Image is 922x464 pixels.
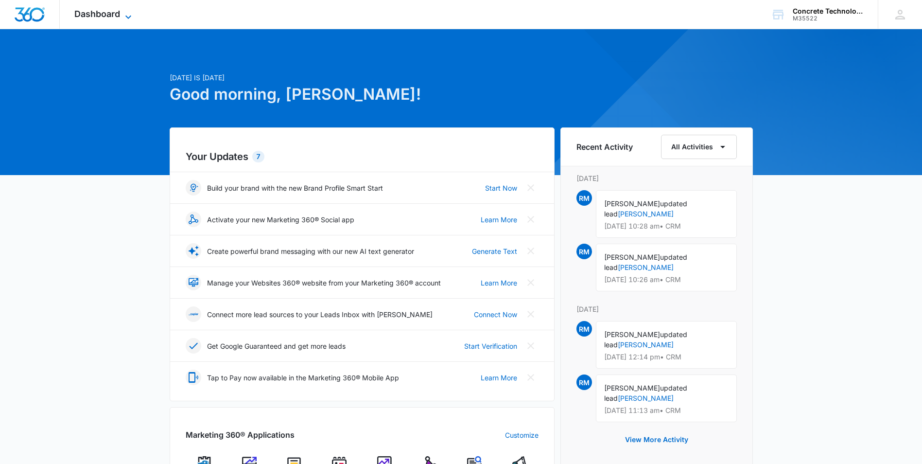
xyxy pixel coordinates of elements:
span: RM [576,190,592,206]
p: [DATE] is [DATE] [170,72,555,83]
a: Start Verification [464,341,517,351]
p: [DATE] [576,304,737,314]
span: RM [576,375,592,390]
button: Close [523,275,539,290]
a: [PERSON_NAME] [618,394,674,402]
div: account id [793,15,864,22]
p: Connect more lead sources to your Leads Inbox with [PERSON_NAME] [207,309,433,320]
a: Start Now [485,183,517,193]
p: Activate your new Marketing 360® Social app [207,214,354,225]
a: Generate Text [472,246,517,256]
h6: Recent Activity [576,141,633,153]
button: All Activities [661,135,737,159]
span: RM [576,244,592,259]
a: Learn More [481,373,517,383]
div: 7 [252,151,264,162]
span: [PERSON_NAME] [604,253,660,261]
p: Manage your Websites 360® website from your Marketing 360® account [207,278,441,288]
h1: Good morning, [PERSON_NAME]! [170,83,555,106]
button: View More Activity [615,428,698,451]
p: Tap to Pay now available in the Marketing 360® Mobile App [207,373,399,383]
span: Dashboard [74,9,120,19]
button: Close [523,338,539,354]
p: [DATE] [576,173,737,183]
a: [PERSON_NAME] [618,340,674,349]
a: [PERSON_NAME] [618,263,674,271]
a: Learn More [481,278,517,288]
a: Connect Now [474,309,517,320]
h2: Marketing 360® Applications [186,429,295,441]
button: Close [523,180,539,196]
button: Close [523,370,539,385]
p: [DATE] 10:26 am • CRM [604,276,729,283]
p: [DATE] 12:14 pm • CRM [604,354,729,360]
p: [DATE] 11:13 am • CRM [604,407,729,414]
p: Create powerful brand messaging with our new AI text generator [207,246,414,256]
button: Close [523,212,539,227]
span: [PERSON_NAME] [604,330,660,339]
div: account name [793,7,864,15]
a: [PERSON_NAME] [618,210,674,218]
span: RM [576,321,592,337]
span: [PERSON_NAME] [604,384,660,392]
p: [DATE] 10:28 am • CRM [604,223,729,230]
a: Learn More [481,214,517,225]
h2: Your Updates [186,149,539,164]
button: Close [523,243,539,259]
a: Customize [505,430,539,440]
button: Close [523,306,539,322]
p: Get Google Guaranteed and get more leads [207,341,346,351]
p: Build your brand with the new Brand Profile Smart Start [207,183,383,193]
span: [PERSON_NAME] [604,199,660,208]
